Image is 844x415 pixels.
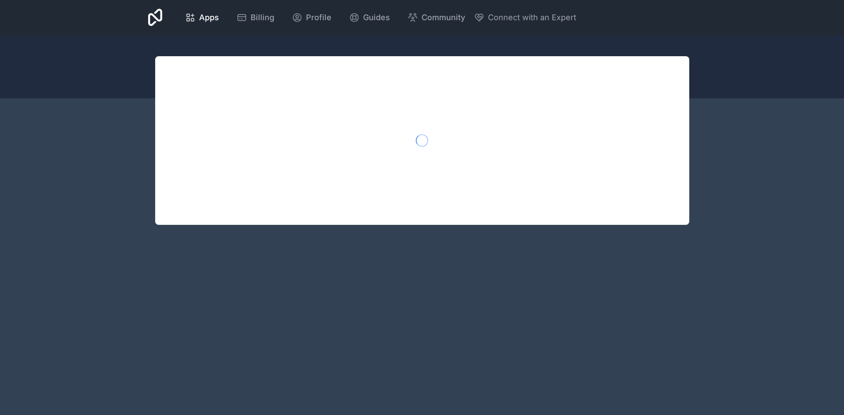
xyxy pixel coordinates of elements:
a: Community [400,8,472,27]
a: Apps [178,8,226,27]
span: Profile [306,11,331,24]
span: Billing [251,11,274,24]
button: Connect with an Expert [474,11,576,24]
a: Guides [342,8,397,27]
span: Connect with an Expert [488,11,576,24]
a: Billing [229,8,281,27]
span: Community [422,11,465,24]
span: Guides [363,11,390,24]
span: Apps [199,11,219,24]
a: Profile [285,8,338,27]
